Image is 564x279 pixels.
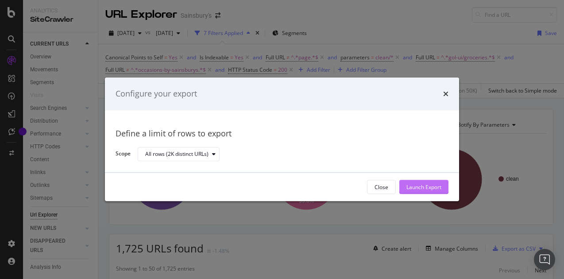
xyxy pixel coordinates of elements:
[443,88,448,100] div: times
[116,88,197,100] div: Configure your export
[367,180,396,194] button: Close
[105,77,459,201] div: modal
[116,150,131,160] label: Scope
[399,180,448,194] button: Launch Export
[116,128,448,139] div: Define a limit of rows to export
[145,151,209,157] div: All rows (2K distinct URLs)
[406,183,441,191] div: Launch Export
[534,249,555,270] div: Open Intercom Messenger
[375,183,388,191] div: Close
[138,147,220,161] button: All rows (2K distinct URLs)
